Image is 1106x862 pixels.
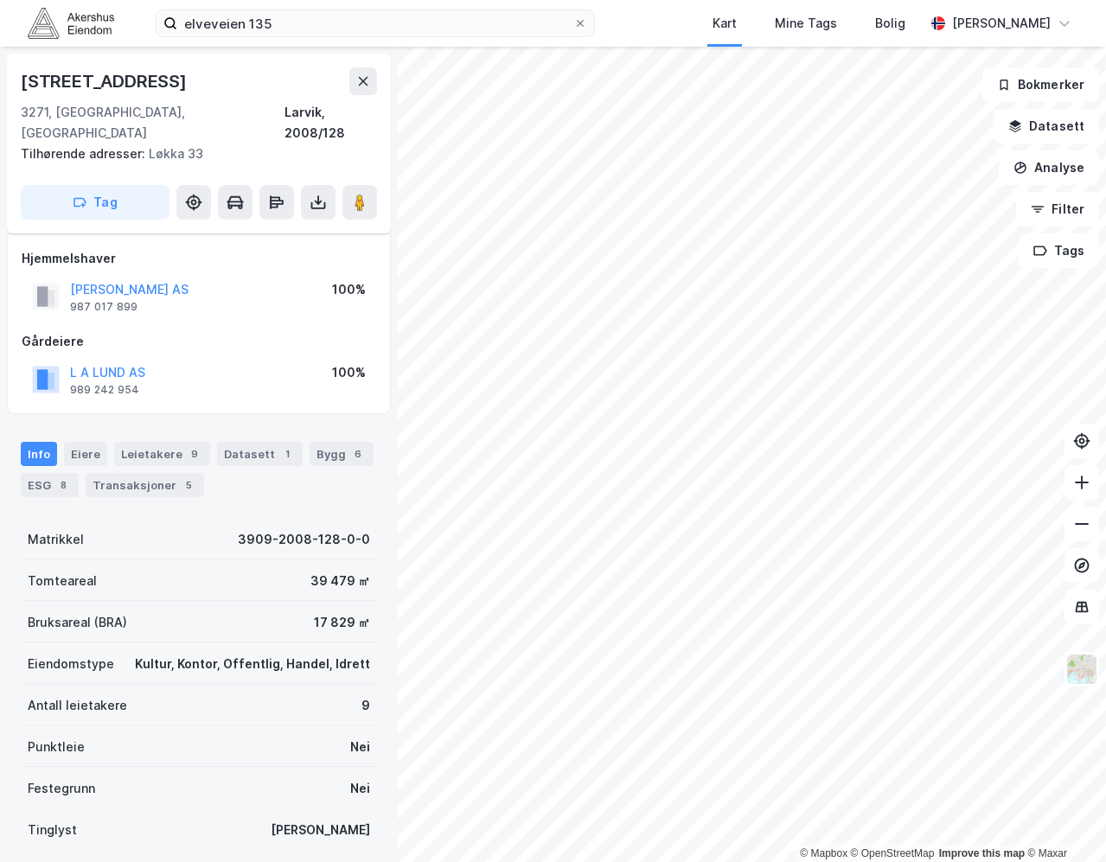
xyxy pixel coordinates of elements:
[21,67,190,95] div: [STREET_ADDRESS]
[21,442,57,466] div: Info
[177,10,573,36] input: Søk på adresse, matrikkel, gårdeiere, leietakere eller personer
[28,820,77,840] div: Tinglyst
[180,476,197,494] div: 5
[939,847,1025,859] a: Improve this map
[278,445,296,463] div: 1
[135,654,370,674] div: Kultur, Kontor, Offentlig, Handel, Idrett
[238,529,370,550] div: 3909-2008-128-0-0
[186,445,203,463] div: 9
[775,13,837,34] div: Mine Tags
[28,8,114,38] img: akershus-eiendom-logo.9091f326c980b4bce74ccdd9f866810c.svg
[1020,779,1106,862] iframe: Chat Widget
[1020,779,1106,862] div: Kontrollprogram for chat
[332,362,366,383] div: 100%
[54,476,72,494] div: 8
[349,445,367,463] div: 6
[1019,233,1099,268] button: Tags
[70,383,139,397] div: 989 242 954
[800,847,847,859] a: Mapbox
[28,737,85,757] div: Punktleie
[350,778,370,799] div: Nei
[22,331,376,352] div: Gårdeiere
[86,473,204,497] div: Transaksjoner
[70,300,137,314] div: 987 017 899
[361,695,370,716] div: 9
[21,144,363,164] div: Løkka 33
[952,13,1051,34] div: [PERSON_NAME]
[28,529,84,550] div: Matrikkel
[21,473,79,497] div: ESG
[1065,653,1098,686] img: Z
[28,695,127,716] div: Antall leietakere
[314,612,370,633] div: 17 829 ㎡
[994,109,1099,144] button: Datasett
[114,442,210,466] div: Leietakere
[284,102,377,144] div: Larvik, 2008/128
[28,612,127,633] div: Bruksareal (BRA)
[713,13,737,34] div: Kart
[28,778,95,799] div: Festegrunn
[310,442,374,466] div: Bygg
[999,150,1099,185] button: Analyse
[1016,192,1099,227] button: Filter
[310,571,370,591] div: 39 479 ㎡
[217,442,303,466] div: Datasett
[64,442,107,466] div: Eiere
[22,248,376,269] div: Hjemmelshaver
[21,102,284,144] div: 3271, [GEOGRAPHIC_DATA], [GEOGRAPHIC_DATA]
[21,146,149,161] span: Tilhørende adresser:
[21,185,169,220] button: Tag
[332,279,366,300] div: 100%
[851,847,935,859] a: OpenStreetMap
[28,654,114,674] div: Eiendomstype
[982,67,1099,102] button: Bokmerker
[350,737,370,757] div: Nei
[28,571,97,591] div: Tomteareal
[875,13,905,34] div: Bolig
[271,820,370,840] div: [PERSON_NAME]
